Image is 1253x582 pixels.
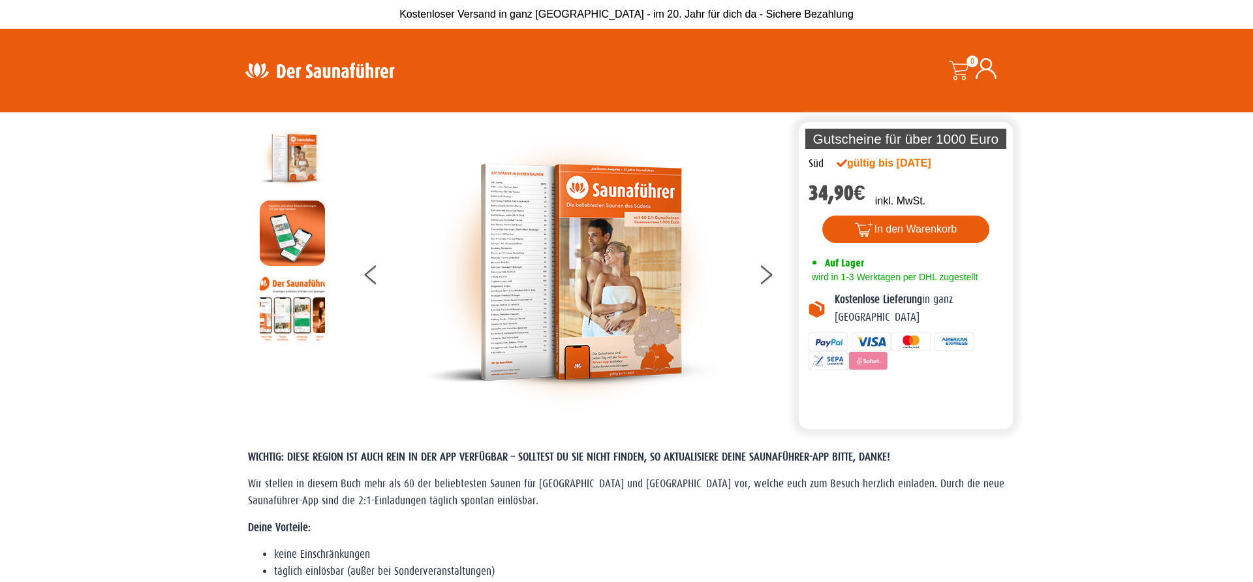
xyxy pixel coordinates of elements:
[809,181,865,205] bdi: 34,90
[835,291,1003,326] p: in ganz [GEOGRAPHIC_DATA]
[835,293,922,306] b: Kostenlose Lieferung
[967,56,978,67] span: 0
[260,201,325,266] img: MOCKUP-iPhone_regional
[805,129,1006,149] p: Gutscheine für über 1000 Euro
[426,125,720,419] img: der-saunafuehrer-2025-sued
[809,155,824,172] div: Süd
[837,155,959,171] div: gültig bis [DATE]
[248,451,890,463] span: WICHTIG: DIESE REGION IST AUCH REIN IN DER APP VERFÜGBAR – SOLLTEST DU SIE NICHT FINDEN, SO AKTUA...
[260,125,325,191] img: der-saunafuehrer-2025-sued
[825,257,864,269] span: Auf Lager
[875,193,925,209] p: inkl. MwSt.
[822,216,990,243] button: In den Warenkorb
[809,272,978,282] span: wird in 1-3 Werktagen per DHL zugestellt
[274,563,1005,580] li: täglich einlösbar (außer bei Sonderveranstaltungen)
[399,8,854,20] span: Kostenloser Versand in ganz [GEOGRAPHIC_DATA] - im 20. Jahr für dich da - Sichere Bezahlung
[248,521,311,534] strong: Deine Vorteile:
[274,546,1005,563] li: keine Einschränkungen
[248,477,1004,507] span: Wir stellen in diesem Buch mehr als 60 der beliebtesten Saunen für [GEOGRAPHIC_DATA] und [GEOGRAP...
[260,276,325,341] img: Anleitung7tn
[854,181,865,205] span: €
